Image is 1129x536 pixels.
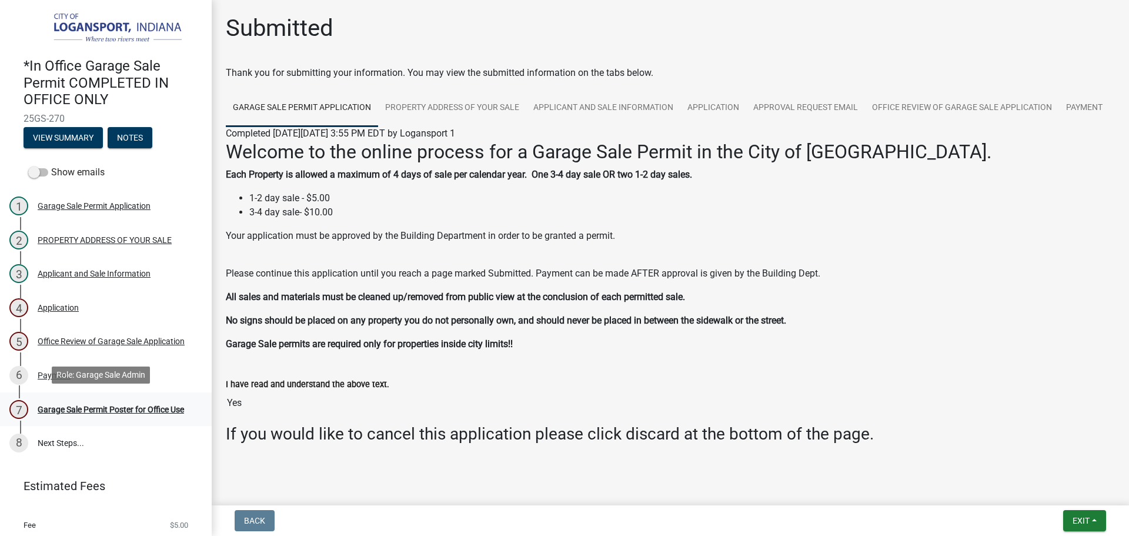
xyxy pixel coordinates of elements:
[52,367,150,384] div: Role: Garage Sale Admin
[38,337,185,345] div: Office Review of Garage Sale Application
[526,89,680,127] a: Applicant and Sale Information
[1059,89,1110,127] a: Payment
[378,89,526,127] a: PROPERTY ADDRESS OF YOUR SALE
[249,205,1115,219] li: 3-4 day sale- $10.00
[1073,516,1090,525] span: Exit
[108,134,152,143] wm-modal-confirm: Notes
[170,521,188,529] span: $5.00
[226,169,692,180] strong: Each Property is allowed a maximum of 4 days of sale per calendar year. One 3-4 day sale OR two 1...
[680,89,746,127] a: Application
[226,338,513,349] strong: Garage Sale permits are required only for properties inside city limits!!
[226,229,1115,257] p: Your application must be approved by the Building Department in order to be granted a permit.
[38,236,172,244] div: PROPERTY ADDRESS OF YOUR SALE
[9,400,28,419] div: 7
[226,141,1115,163] h2: Welcome to the online process for a Garage Sale Permit in the City of [GEOGRAPHIC_DATA].
[244,516,265,525] span: Back
[226,315,786,326] strong: No signs should be placed on any property you do not personally own, and should never be placed i...
[226,291,685,302] strong: All sales and materials must be cleaned up/removed from public view at the conclusion of each per...
[38,202,151,210] div: Garage Sale Permit Application
[226,89,378,127] a: Garage Sale Permit Application
[24,12,193,45] img: City of Logansport, Indiana
[226,14,333,42] h1: Submitted
[226,66,1115,80] div: Thank you for submitting your information. You may view the submitted information on the tabs below.
[24,58,202,108] h4: *In Office Garage Sale Permit COMPLETED IN OFFICE ONLY
[38,304,79,312] div: Application
[226,424,1115,444] h3: If you would like to cancel this application please click discard at the bottom of the page.
[38,405,184,414] div: Garage Sale Permit Poster for Office Use
[746,89,865,127] a: Approval Request Email
[38,269,151,278] div: Applicant and Sale Information
[28,165,105,179] label: Show emails
[226,128,455,139] span: Completed [DATE][DATE] 3:55 PM EDT by Logansport 1
[865,89,1059,127] a: Office Review of Garage Sale Application
[9,434,28,452] div: 8
[9,298,28,317] div: 4
[9,366,28,385] div: 6
[24,521,36,529] span: Fee
[226,267,1115,281] p: Please continue this application until you reach a page marked Submitted. Payment can be made AFT...
[235,510,275,531] button: Back
[9,474,193,498] a: Estimated Fees
[249,191,1115,205] li: 1-2 day sale - $5.00
[24,113,188,124] span: 25GS-270
[9,197,28,215] div: 1
[24,134,103,143] wm-modal-confirm: Summary
[108,127,152,148] button: Notes
[9,231,28,249] div: 2
[226,381,389,389] label: I have read and understand the above text.
[9,264,28,283] div: 3
[1063,510,1106,531] button: Exit
[24,127,103,148] button: View Summary
[9,332,28,351] div: 5
[38,371,71,379] div: Payment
